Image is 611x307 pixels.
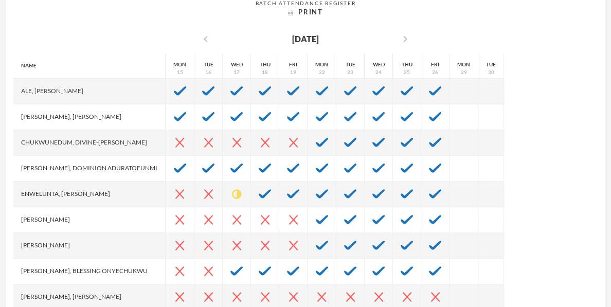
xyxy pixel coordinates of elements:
div: Thu [402,61,412,68]
div: Enwelunta, [PERSON_NAME] [13,182,166,207]
div: Tue [486,61,496,68]
div: 17 [233,68,240,76]
i: chevron_right [399,33,411,45]
div: [DATE] [292,33,319,45]
div: 19 [290,68,296,76]
div: Thu [260,61,271,68]
div: 15 [177,68,183,76]
div: 23 [347,68,353,76]
div: [PERSON_NAME], Blessing Onyechukwu [13,259,166,284]
div: Ale, [PERSON_NAME] [13,79,166,104]
div: [PERSON_NAME] [13,233,166,259]
div: 25 [404,68,410,76]
div: 18 [262,68,268,76]
div: [PERSON_NAME], [PERSON_NAME] [13,104,166,130]
div: Wed [231,61,243,68]
div: 16 [205,68,211,76]
i: chevron_left [200,33,212,45]
div: 26 [432,68,438,76]
div: Fri [431,61,439,68]
div: 22 [319,68,325,76]
span: Print [298,8,323,16]
div: Chukwunedum, Divine-[PERSON_NAME] [13,130,166,156]
div: 24 [375,68,382,76]
div: 29 [461,68,467,76]
div: [PERSON_NAME] [13,207,166,233]
div: Name [13,53,166,79]
div: Tue [346,61,355,68]
div: Mon [173,61,186,68]
div: [PERSON_NAME], Dominion Aduratofunmi [13,156,166,182]
div: Mon [315,61,328,68]
div: Mon [457,61,470,68]
div: Fri [289,61,297,68]
div: Tue [204,61,213,68]
div: 30 [488,68,494,76]
div: Wed [373,61,385,68]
